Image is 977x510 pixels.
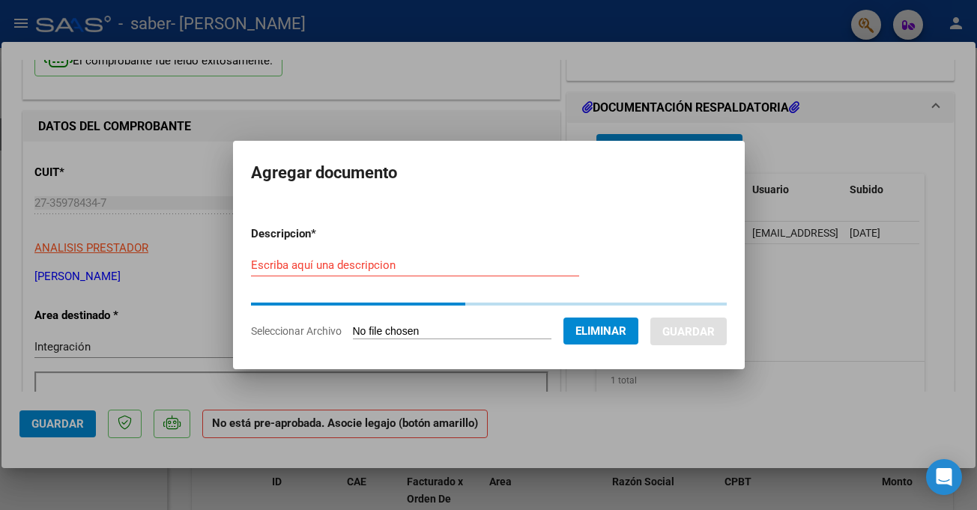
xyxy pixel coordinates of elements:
p: Descripcion [251,225,394,243]
span: Guardar [662,325,715,339]
span: Seleccionar Archivo [251,325,342,337]
div: Open Intercom Messenger [926,459,962,495]
h2: Agregar documento [251,159,727,187]
button: Guardar [650,318,727,345]
button: Eliminar [563,318,638,344]
span: Eliminar [575,324,626,338]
